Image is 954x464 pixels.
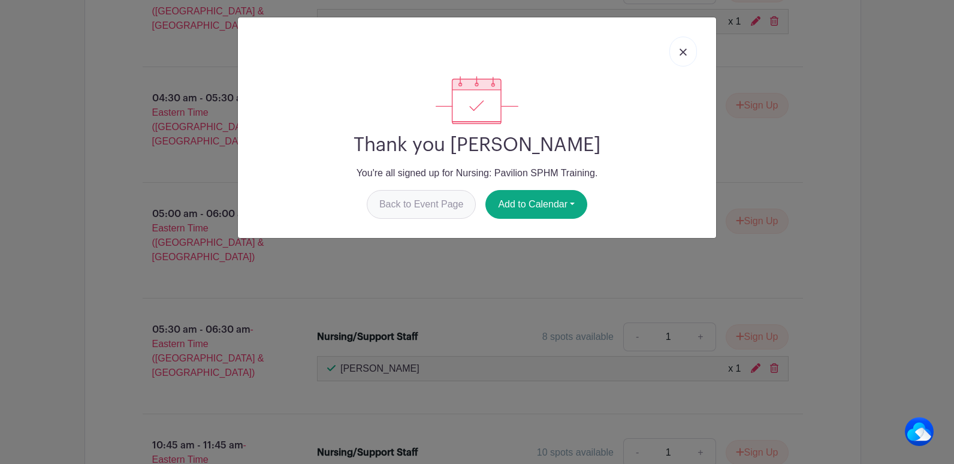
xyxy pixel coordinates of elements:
button: Add to Calendar [485,190,587,219]
img: close_button-5f87c8562297e5c2d7936805f587ecaba9071eb48480494691a3f1689db116b3.svg [680,49,687,56]
a: Back to Event Page [367,190,476,219]
h2: Thank you [PERSON_NAME] [247,134,707,156]
p: You're all signed up for Nursing: Pavilion SPHM Training. [247,166,707,180]
img: signup_complete-c468d5dda3e2740ee63a24cb0ba0d3ce5d8a4ecd24259e683200fb1569d990c8.svg [436,76,518,124]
